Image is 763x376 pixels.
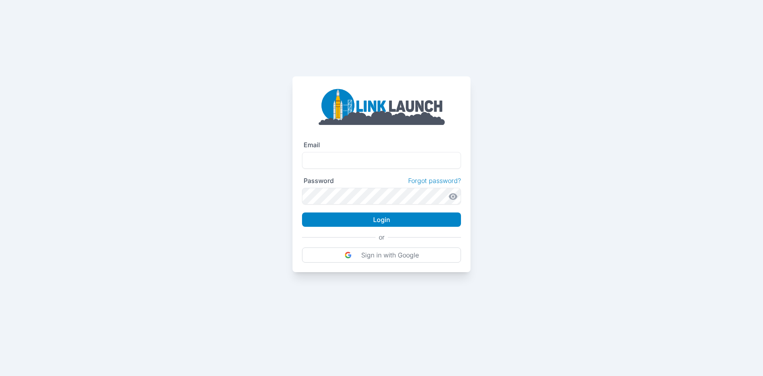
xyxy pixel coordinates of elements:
img: DIz4rYaBO0VM93JpwbwaJtqNfEsbwZFgEL50VtgcJLBV6wK9aKtfd+cEkvuBfcC37k9h8VGR+csPdltgAAAABJRU5ErkJggg== [345,251,352,259]
p: or [379,233,385,241]
img: linklaunch_big.2e5cdd30.png [318,86,445,125]
a: Forgot password? [408,177,461,185]
label: Email [304,141,320,149]
label: Password [304,177,334,185]
p: Sign in with Google [361,251,419,259]
button: Sign in with Google [302,247,461,263]
button: Login [302,212,461,227]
